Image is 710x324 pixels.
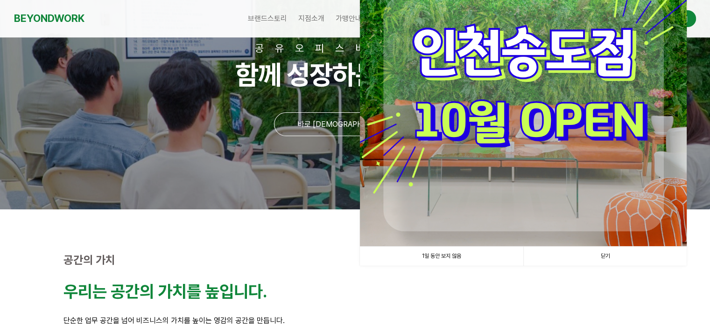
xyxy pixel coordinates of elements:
a: 브랜드스토리 [242,7,293,30]
span: 가맹안내 [336,14,362,23]
strong: 우리는 공간의 가치를 높입니다. [63,282,267,302]
a: 1일 동안 보지 않음 [360,247,523,266]
strong: 공간의 가치 [63,253,115,267]
a: 지점소개 [293,7,330,30]
a: BEYONDWORK [14,10,84,27]
a: 가맹안내 [330,7,367,30]
span: 브랜드스토리 [248,14,287,23]
a: 닫기 [523,247,687,266]
span: 지점소개 [298,14,324,23]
